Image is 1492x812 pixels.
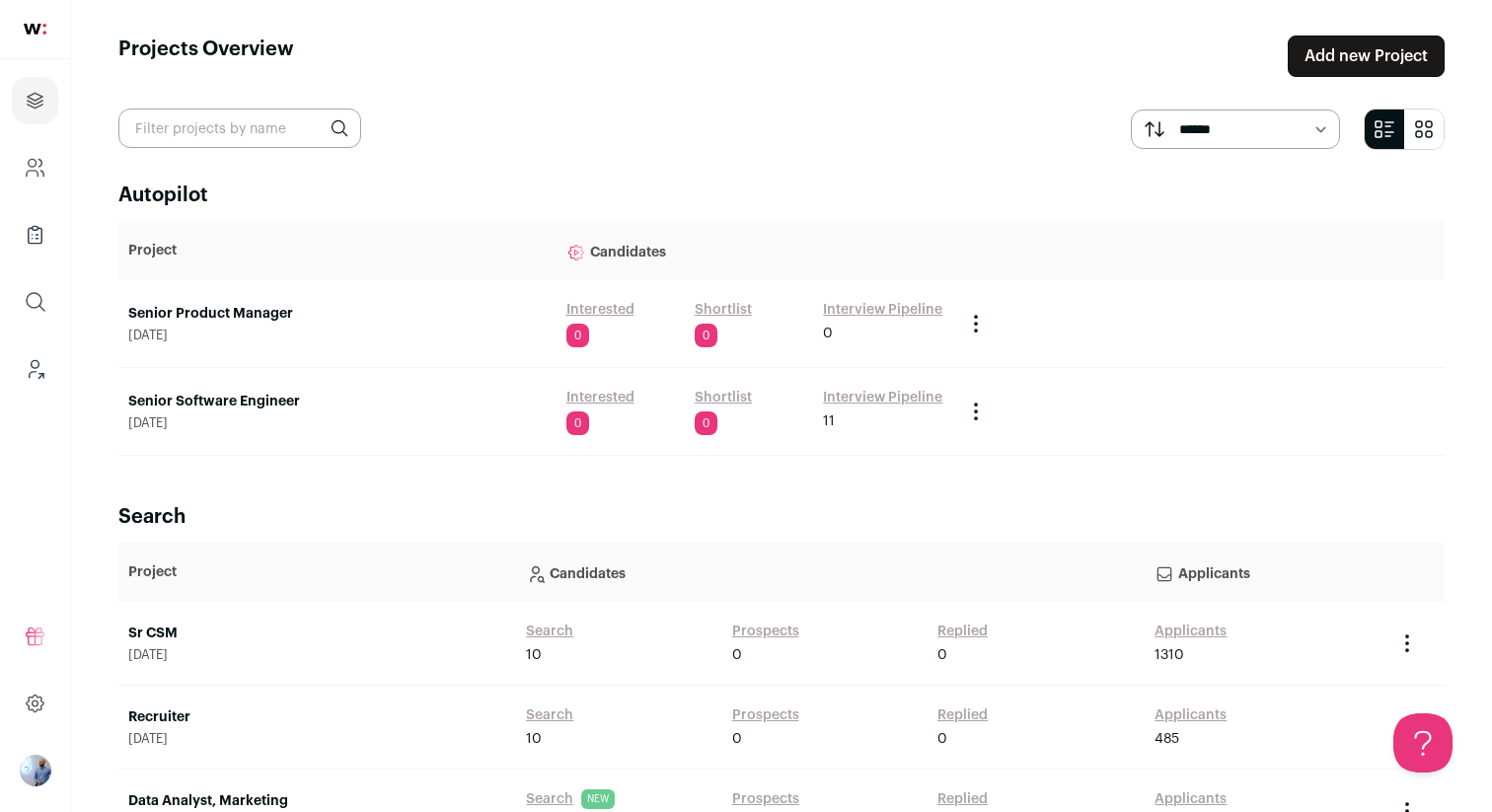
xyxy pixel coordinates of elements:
a: Senior Software Engineer [128,392,547,411]
a: Applicants [1155,789,1227,809]
span: 0 [695,324,717,347]
a: Shortlist [695,300,752,320]
a: Company and ATS Settings [12,144,58,191]
p: Project [128,562,506,582]
span: 485 [1155,729,1179,749]
span: 0 [732,729,742,749]
a: Replied [937,789,988,809]
p: Candidates [526,553,1135,592]
a: Interested [566,388,634,407]
a: Interested [566,300,634,320]
span: 0 [695,411,717,435]
a: Applicants [1155,705,1227,725]
span: [DATE] [128,328,547,343]
h2: Search [118,503,1445,531]
button: Open dropdown [20,755,51,786]
span: 0 [937,729,947,749]
a: Search [526,705,573,725]
span: 0 [566,324,589,347]
a: Leads (Backoffice) [12,345,58,393]
a: Recruiter [128,707,506,727]
span: [DATE] [128,731,506,747]
a: Prospects [732,705,799,725]
span: 11 [823,411,835,431]
a: Add new Project [1288,36,1445,77]
a: Replied [937,705,988,725]
iframe: Toggle Customer Support [1393,713,1453,773]
a: Sr CSM [128,624,506,643]
a: Shortlist [695,388,752,407]
a: Prospects [732,622,799,641]
p: Candidates [566,231,944,270]
button: Project Actions [964,312,988,335]
a: Projects [12,77,58,124]
p: Applicants [1155,553,1376,592]
a: Interview Pipeline [823,300,942,320]
img: wellfound-shorthand-0d5821cbd27db2630d0214b213865d53afaa358527fdda9d0ea32b1df1b89c2c.svg [24,24,46,35]
h1: Projects Overview [118,36,294,77]
input: Filter projects by name [118,109,361,148]
a: Prospects [732,789,799,809]
p: Project [128,241,547,260]
a: Data Analyst, Marketing [128,791,506,811]
span: 0 [732,645,742,665]
span: 1310 [1155,645,1184,665]
img: 97332-medium_jpg [20,755,51,786]
span: NEW [581,789,615,809]
h2: Autopilot [118,182,1445,209]
a: Interview Pipeline [823,388,942,407]
span: [DATE] [128,647,506,663]
button: Project Actions [964,400,988,423]
span: 0 [566,411,589,435]
span: 10 [526,729,542,749]
a: Replied [937,622,988,641]
button: Project Actions [1395,631,1419,655]
a: Applicants [1155,622,1227,641]
span: [DATE] [128,415,547,431]
a: Search [526,622,573,641]
span: 0 [823,324,833,343]
a: Search [526,789,573,809]
a: Senior Product Manager [128,304,547,324]
span: 10 [526,645,542,665]
span: 0 [937,645,947,665]
a: Company Lists [12,211,58,258]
